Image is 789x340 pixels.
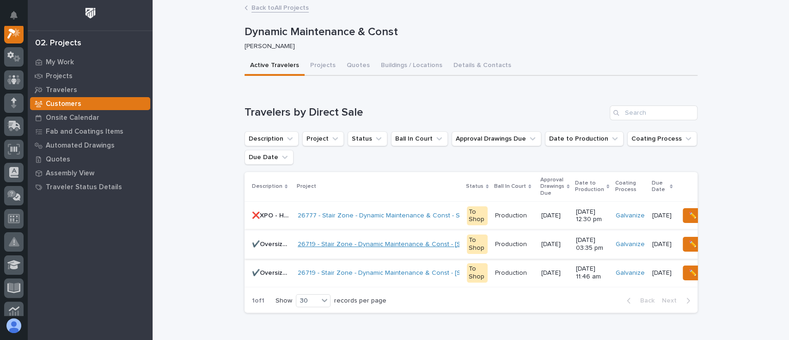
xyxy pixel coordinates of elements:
a: Projects [28,69,153,83]
button: Ball In Court [391,131,448,146]
a: My Work [28,55,153,69]
p: [DATE] 12:30 pm [576,208,608,224]
div: To Shop [467,206,488,226]
p: [DATE] [652,241,672,248]
a: 26719 - Stair Zone - Dynamic Maintenance & Const - [STREET_ADDRESS][PERSON_NAME] [298,269,566,277]
button: Project [302,131,344,146]
tr: ✔️Oversized Straight Stair✔️Oversized Straight Stair 26719 - Stair Zone - Dynamic Maintenance & C... [245,230,761,259]
a: Galvanize [616,269,645,277]
button: Status [348,131,387,146]
p: Dynamic Maintenance & Const [245,25,694,39]
a: Quotes [28,152,153,166]
p: ✔️Oversized Straight Stairs ST# 37862 [252,267,292,277]
p: records per page [334,297,386,305]
p: Description [252,181,282,192]
p: [PERSON_NAME] [245,43,690,50]
p: Coating Process [615,178,646,195]
p: Projects [46,72,73,80]
p: Project [297,181,316,192]
p: Quotes [46,155,70,164]
p: Fab and Coatings Items [46,128,123,136]
p: [DATE] [541,241,569,248]
a: Travelers [28,83,153,97]
div: 30 [296,296,318,306]
button: Back [619,297,658,305]
button: ✏️ Edit Schedule [683,208,746,223]
a: Fab and Coatings Items [28,124,153,138]
span: ✏️ Edit Schedule [689,210,740,221]
tr: ✔️Oversized Straight Stairs ST# 37862✔️Oversized Straight Stairs ST# 37862 26719 - Stair Zone - D... [245,259,761,287]
p: Production [495,210,529,220]
span: Back [635,297,654,305]
p: [DATE] [541,269,569,277]
button: Quotes [341,56,375,76]
p: Automated Drawings [46,142,115,150]
p: Ball In Court [494,181,526,192]
button: users-avatar [4,316,24,335]
div: To Shop [467,263,488,283]
button: Due Date [245,150,294,165]
p: ❌XPO - HOLD FOR DMC INSTALL - Straight Stair [252,210,292,220]
p: 1 of 1 [245,290,272,312]
tr: ❌XPO - HOLD FOR DMC INSTALL - Straight Stair❌XPO - HOLD FOR DMC INSTALL - Straight Stair 26777 - ... [245,201,761,230]
a: 26777 - Stair Zone - Dynamic Maintenance & Const - Straight Modular Stair [298,212,520,220]
span: Next [662,297,682,305]
p: Show [275,297,292,305]
button: ✏️ Edit Schedule [683,266,746,280]
h1: Travelers by Direct Sale [245,106,606,119]
button: Buildings / Locations [375,56,448,76]
a: Automated Drawings [28,138,153,152]
p: Date to Production [575,178,604,195]
button: Active Travelers [245,56,305,76]
div: Notifications [12,11,24,26]
p: Customers [46,100,81,108]
p: Production [495,239,529,248]
a: Customers [28,97,153,111]
button: Date to Production [545,131,624,146]
p: [DATE] [652,212,672,220]
button: Description [245,131,299,146]
a: 26719 - Stair Zone - Dynamic Maintenance & Const - [STREET_ADDRESS][PERSON_NAME] [298,241,566,248]
button: Next [658,297,697,305]
span: ✏️ Edit Schedule [689,239,740,250]
a: Onsite Calendar [28,111,153,124]
p: Approval Drawings Due [540,175,564,198]
p: Assembly View [46,169,94,178]
button: Projects [305,56,341,76]
p: My Work [46,58,74,67]
p: [DATE] [652,269,672,277]
p: Travelers [46,86,77,94]
p: Status [466,181,483,192]
p: Traveler Status Details [46,183,122,192]
p: Due Date [651,178,667,195]
a: Galvanize [616,241,645,248]
p: Production [495,267,529,277]
a: Assembly View [28,166,153,180]
input: Search [610,105,697,120]
button: Coating Process [627,131,697,146]
div: To Shop [467,235,488,254]
p: [DATE] [541,212,569,220]
p: [DATE] 03:35 pm [576,236,608,252]
span: ✏️ Edit Schedule [689,267,740,278]
img: Workspace Logo [82,5,99,22]
button: Approval Drawings Due [452,131,541,146]
a: Galvanize [616,212,645,220]
p: Onsite Calendar [46,114,99,122]
button: Details & Contacts [448,56,517,76]
p: ✔️Oversized Straight Stair [252,239,292,248]
a: Back toAll Projects [251,2,309,12]
a: Traveler Status Details [28,180,153,194]
div: 02. Projects [35,38,81,49]
button: ✏️ Edit Schedule [683,237,746,252]
p: [DATE] 11:46 am [576,265,608,281]
button: Notifications [4,6,24,25]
